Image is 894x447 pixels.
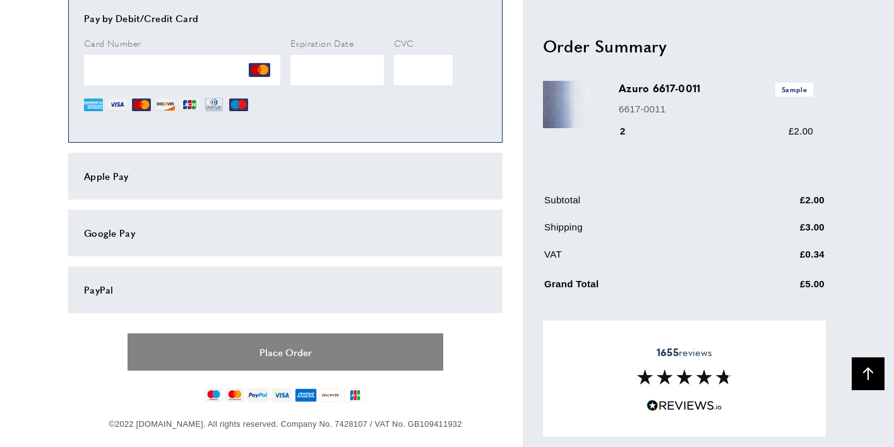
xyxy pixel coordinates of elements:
img: visa [271,388,292,402]
td: £3.00 [737,220,825,244]
iframe: Secure Credit Card Frame - Expiration Date [290,55,384,85]
td: Grand Total [544,274,736,301]
span: £2.00 [789,126,813,136]
img: JCB.png [180,95,199,114]
span: Card Number [84,37,141,49]
td: £2.00 [737,193,825,217]
img: Reviews.io 5 stars [647,400,722,412]
img: paypal [247,388,269,402]
img: american-express [295,388,317,402]
div: PayPal [84,282,487,297]
td: Shipping [544,220,736,244]
div: Pay by Debit/Credit Card [84,11,487,26]
img: MC.png [249,59,270,81]
div: Apple Pay [84,169,487,184]
span: Sample [775,83,813,96]
td: Subtotal [544,193,736,217]
span: CVC [394,37,414,49]
img: MI.png [229,95,248,114]
td: VAT [544,247,736,271]
h3: Azuro 6617-0011 [619,81,813,96]
img: VI.png [108,95,127,114]
img: MC.png [132,95,151,114]
h2: Order Summary [543,34,826,57]
strong: 1655 [657,345,679,359]
span: Expiration Date [290,37,354,49]
img: jcb [344,388,366,402]
img: maestro [205,388,223,402]
span: ©2022 [DOMAIN_NAME]. All rights reserved. Company No. 7428107 / VAT No. GB109411932 [109,419,462,429]
img: Azuro 6617-0011 [543,81,590,128]
div: 2 [619,124,643,139]
iframe: Secure Credit Card Frame - CVV [394,55,453,85]
span: reviews [657,346,712,359]
img: AE.png [84,95,103,114]
td: £0.34 [737,247,825,271]
iframe: Secure Credit Card Frame - Credit Card Number [84,55,280,85]
img: DN.png [204,95,224,114]
p: 6617-0011 [619,101,813,116]
img: DI.png [156,95,175,114]
span: Apply Discount Code [543,319,635,334]
img: Reviews section [637,369,732,384]
td: £5.00 [737,274,825,301]
img: discover [319,388,342,402]
div: Google Pay [84,225,487,241]
button: Place Order [128,333,443,371]
img: mastercard [225,388,244,402]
